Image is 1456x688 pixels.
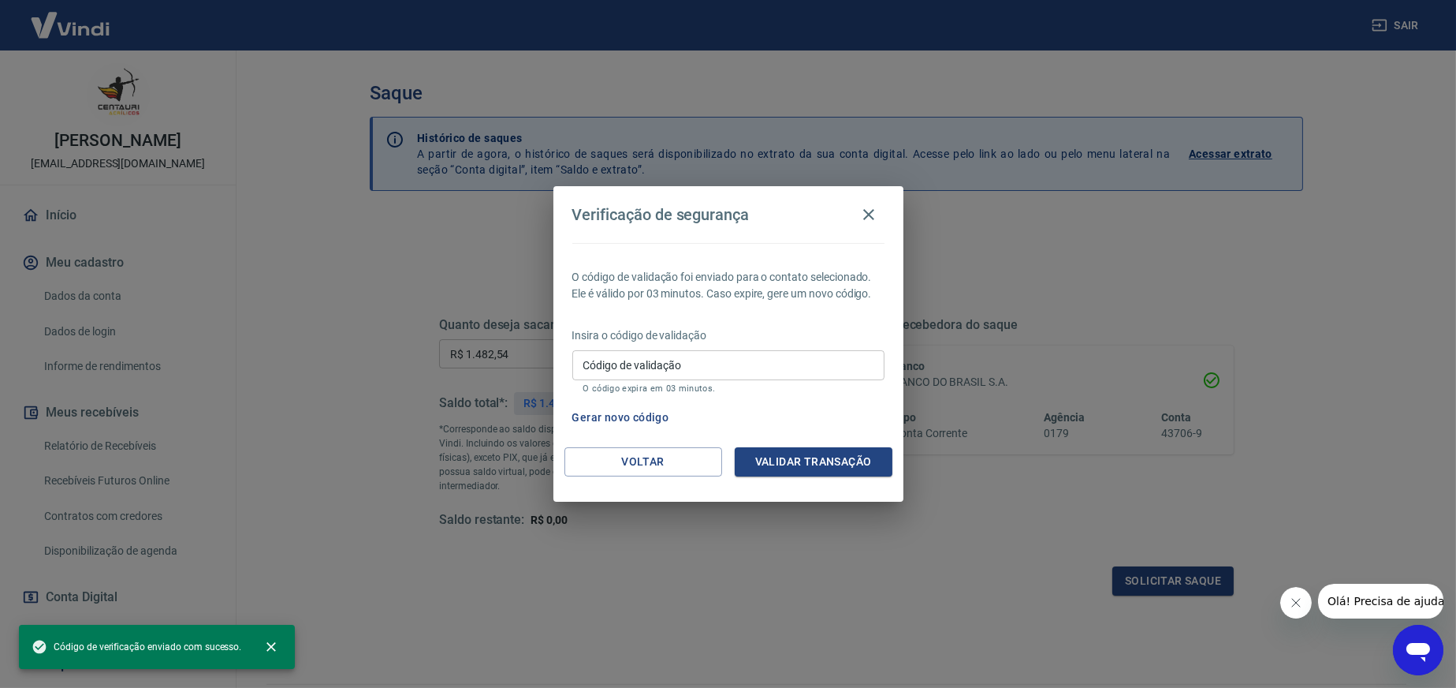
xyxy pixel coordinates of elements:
p: O código expira em 03 minutos. [583,383,873,394]
button: close [254,630,289,664]
button: Gerar novo código [566,403,676,432]
iframe: Mensagem da empresa [1318,584,1443,619]
iframe: Fechar mensagem [1280,587,1312,619]
iframe: Botão para abrir a janela de mensagens [1393,625,1443,675]
p: Insira o código de validação [572,327,884,344]
h4: Verificação de segurança [572,205,750,224]
button: Voltar [564,447,722,477]
span: Olá! Precisa de ajuda? [9,11,132,24]
span: Código de verificação enviado com sucesso. [32,639,241,655]
button: Validar transação [735,447,892,477]
p: O código de validação foi enviado para o contato selecionado. Ele é válido por 03 minutos. Caso e... [572,269,884,302]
